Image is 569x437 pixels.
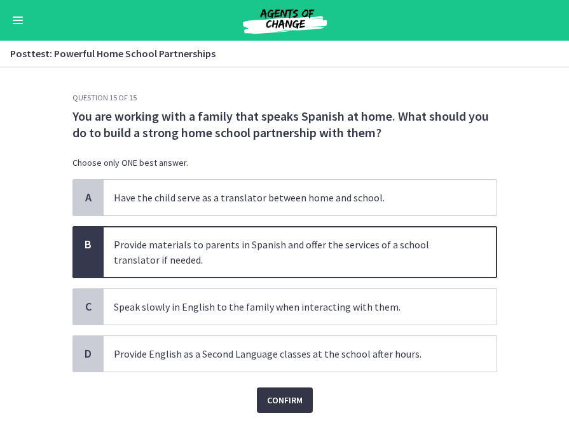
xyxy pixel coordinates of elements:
img: Agents of Change Social Work Test Prep [209,5,361,36]
h3: Question 15 of 15 [72,93,497,103]
button: Enable menu [10,13,25,28]
p: Have the child serve as a translator between home and school. [114,190,461,205]
p: Provide English as a Second Language classes at the school after hours. [114,346,461,361]
span: A [81,190,96,205]
h3: Posttest: Powerful Home School Partnerships [10,46,544,61]
span: C [81,299,96,314]
span: Confirm [267,393,303,408]
p: You are working with a family that speaks Spanish at home. What should you do to build a strong h... [72,108,497,141]
p: Choose only ONE best answer. [72,156,497,169]
button: Confirm [257,387,313,413]
p: Provide materials to parents in Spanish and offer the services of a school translator if needed. [114,237,461,267]
span: D [81,346,96,361]
p: Speak slowly in English to the family when interacting with them. [114,299,461,314]
span: B [81,237,96,252]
